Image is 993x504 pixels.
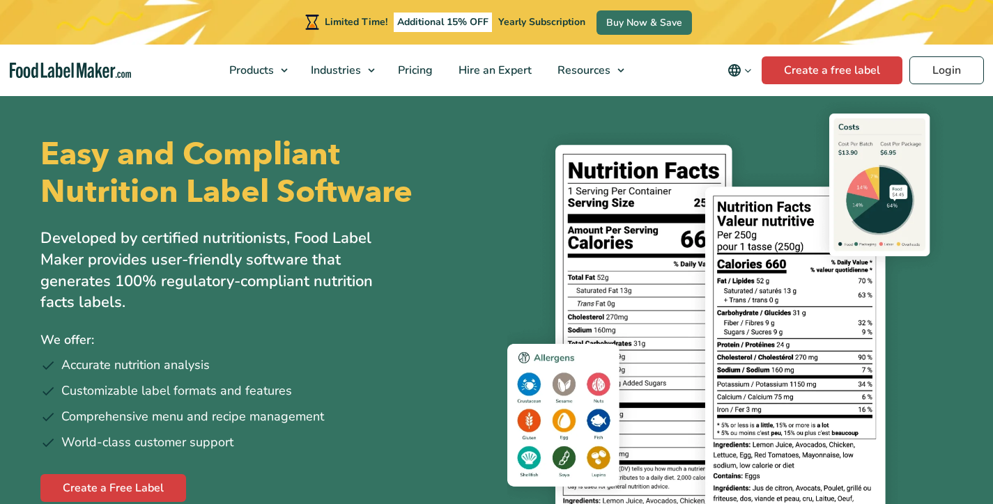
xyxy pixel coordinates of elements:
[394,13,492,32] span: Additional 15% OFF
[40,330,486,350] p: We offer:
[909,56,984,84] a: Login
[225,63,275,78] span: Products
[298,45,382,96] a: Industries
[394,63,434,78] span: Pricing
[217,45,295,96] a: Products
[61,433,233,452] span: World-class customer support
[10,63,131,79] a: Food Label Maker homepage
[61,381,292,400] span: Customizable label formats and features
[718,56,762,84] button: Change language
[40,474,186,502] a: Create a Free Label
[40,228,403,313] p: Developed by certified nutritionists, Food Label Maker provides user-friendly software that gener...
[762,56,902,84] a: Create a free label
[385,45,442,96] a: Pricing
[446,45,541,96] a: Hire an Expert
[553,63,612,78] span: Resources
[61,356,210,375] span: Accurate nutrition analysis
[545,45,631,96] a: Resources
[40,136,485,211] h1: Easy and Compliant Nutrition Label Software
[325,15,387,29] span: Limited Time!
[454,63,533,78] span: Hire an Expert
[307,63,362,78] span: Industries
[61,407,324,426] span: Comprehensive menu and recipe management
[498,15,585,29] span: Yearly Subscription
[596,10,692,35] a: Buy Now & Save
